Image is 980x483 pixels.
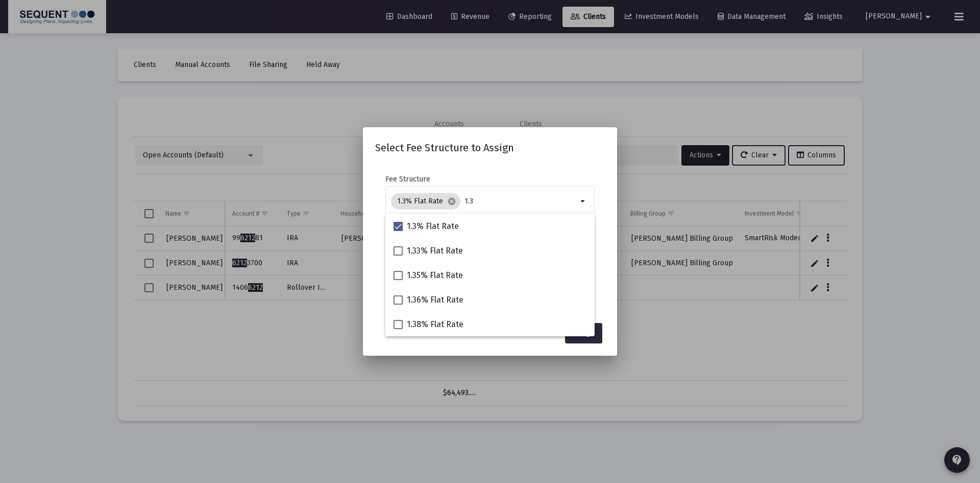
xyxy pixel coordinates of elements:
span: 1.38% Flat Rate [407,318,463,331]
span: 1.33% Flat Rate [407,245,463,257]
mat-icon: cancel [447,197,456,206]
label: Fee Structure [385,175,430,183]
input: Select fee structures [464,197,577,205]
span: 1.35% Flat Rate [407,269,463,282]
h2: Select Fee Structure to Assign [375,140,605,156]
mat-icon: arrow_drop_down [577,195,590,208]
mat-chip: 1.3% Flat Rate [391,193,460,210]
span: 1.3% Flat Rate [407,220,459,233]
span: 1.36% Flat Rate [407,294,463,306]
mat-chip-list: Selection [391,191,577,212]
